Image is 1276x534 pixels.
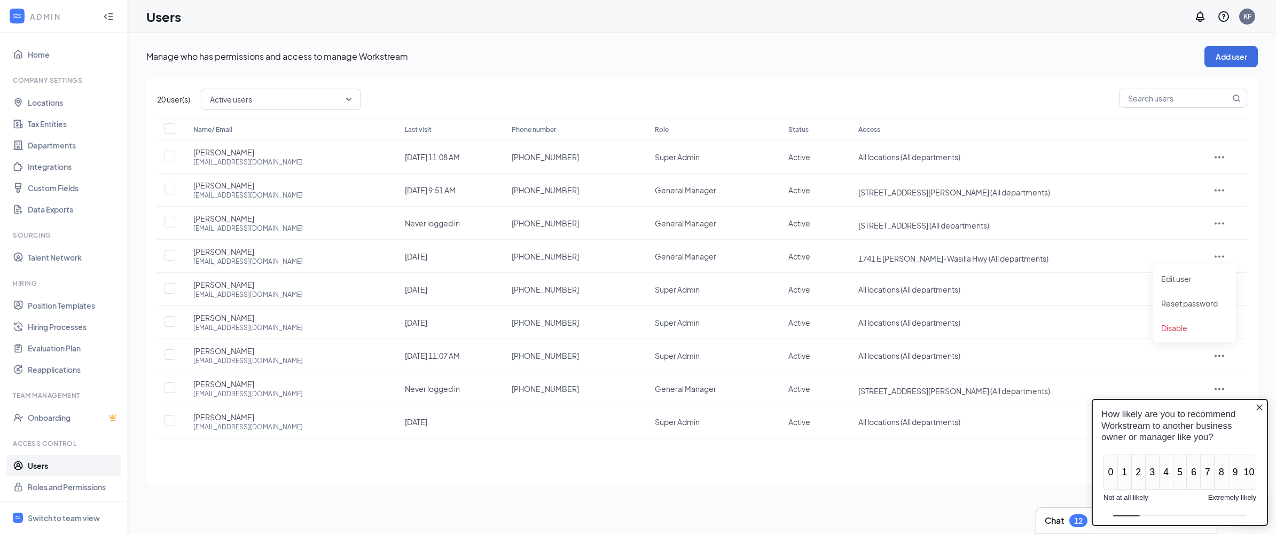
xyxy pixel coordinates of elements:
[512,152,579,162] span: [PHONE_NUMBER]
[405,285,427,294] span: [DATE]
[1161,323,1187,333] span: Disable
[655,252,716,261] span: General Manager
[788,351,810,360] span: Active
[193,213,254,224] span: [PERSON_NAME]
[405,252,427,261] span: [DATE]
[655,351,700,360] span: Super Admin
[28,476,119,498] a: Roles and Permissions
[13,231,117,240] div: Sourcing
[858,152,960,162] span: All locations (All departments)
[193,345,254,356] span: [PERSON_NAME]
[405,351,460,360] span: [DATE] 11:07 AM
[405,318,427,327] span: [DATE]
[1045,515,1064,527] h3: Chat
[788,318,810,327] span: Active
[193,257,303,266] div: [EMAIL_ADDRESS][DOMAIN_NAME]
[28,295,119,316] a: Position Templates
[28,513,100,523] div: Switch to team view
[193,123,383,136] div: Name/ Email
[1213,151,1226,163] svg: ActionsIcon
[405,152,460,162] span: [DATE] 11:08 AM
[13,279,117,288] div: Hiring
[655,417,700,427] span: Super Admin
[405,384,460,394] span: Never logged in
[1161,274,1192,284] span: Edit user
[405,218,460,228] span: Never logged in
[655,218,716,228] span: General Manager
[788,417,810,427] span: Active
[193,147,254,158] span: [PERSON_NAME]
[1204,46,1258,67] button: Add user
[157,93,190,105] span: 20 user(s)
[193,412,254,422] span: [PERSON_NAME]
[655,285,700,294] span: Super Admin
[28,407,119,428] a: OnboardingCrown
[655,318,700,327] span: Super Admin
[193,191,303,200] div: [EMAIL_ADDRESS][DOMAIN_NAME]
[788,185,810,195] span: Active
[193,246,254,257] span: [PERSON_NAME]
[28,177,119,199] a: Custom Fields
[655,123,767,136] div: Role
[28,92,119,113] a: Locations
[788,218,810,228] span: Active
[28,316,119,337] a: Hiring Processes
[1213,217,1226,230] svg: ActionsIcon
[512,350,579,361] span: [PHONE_NUMBER]
[14,514,21,521] svg: WorkstreamLogo
[28,44,119,65] a: Home
[788,252,810,261] span: Active
[512,218,579,229] span: [PHONE_NUMBER]
[210,91,252,107] span: Active users
[858,318,960,327] span: All locations (All departments)
[1213,349,1226,362] svg: ActionsIcon
[858,221,989,230] span: [STREET_ADDRESS] (All departments)
[193,224,303,233] div: [EMAIL_ADDRESS][DOMAIN_NAME]
[1194,10,1207,23] svg: Notifications
[13,76,117,85] div: Company Settings
[1217,10,1230,23] svg: QuestionInfo
[405,185,456,195] span: [DATE] 9:51 AM
[146,7,181,26] h1: Users
[405,417,427,427] span: [DATE]
[146,51,1204,62] p: Manage who has permissions and access to manage Workstream
[28,199,119,220] a: Data Exports
[193,158,303,167] div: [EMAIL_ADDRESS][DOMAIN_NAME]
[512,317,579,328] span: [PHONE_NUMBER]
[512,251,579,262] span: [PHONE_NUMBER]
[30,11,93,22] div: ADMIN
[858,386,1050,396] span: [STREET_ADDRESS][PERSON_NAME] (All departments)
[1213,382,1226,395] svg: ActionsIcon
[655,152,700,162] span: Super Admin
[193,356,303,365] div: [EMAIL_ADDRESS][DOMAIN_NAME]
[858,187,1050,197] span: [STREET_ADDRESS][PERSON_NAME] (All departments)
[28,359,119,380] a: Reapplications
[1120,89,1230,107] input: Search users
[1243,12,1251,21] div: KF
[501,119,644,140] th: Phone number
[28,455,119,476] a: Users
[28,247,119,268] a: Talent Network
[193,379,254,389] span: [PERSON_NAME]
[1213,250,1226,263] svg: ActionsIcon
[28,337,119,359] a: Evaluation Plan
[858,351,960,360] span: All locations (All departments)
[655,384,716,394] span: General Manager
[858,417,960,427] span: All locations (All departments)
[1161,299,1218,308] span: Reset password
[788,384,810,394] span: Active
[28,113,119,135] a: Tax Entities
[1074,516,1083,525] div: 12
[848,119,1192,140] th: Access
[13,439,117,448] div: Access control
